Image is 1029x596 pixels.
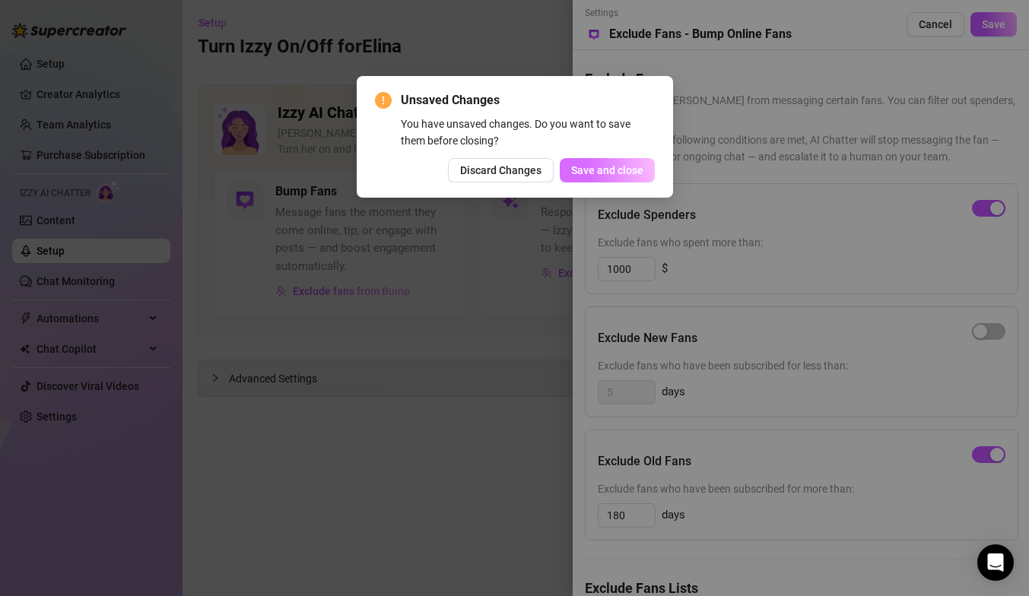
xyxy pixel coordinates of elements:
div: You have unsaved changes. Do you want to save them before closing? [401,116,655,149]
button: Discard Changes [448,158,554,182]
div: Open Intercom Messenger [977,544,1014,581]
button: Save and close [560,158,655,182]
span: Save and close [571,164,643,176]
span: exclamation-circle [375,92,392,109]
span: Discard Changes [460,164,541,176]
span: Unsaved Changes [401,91,655,109]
